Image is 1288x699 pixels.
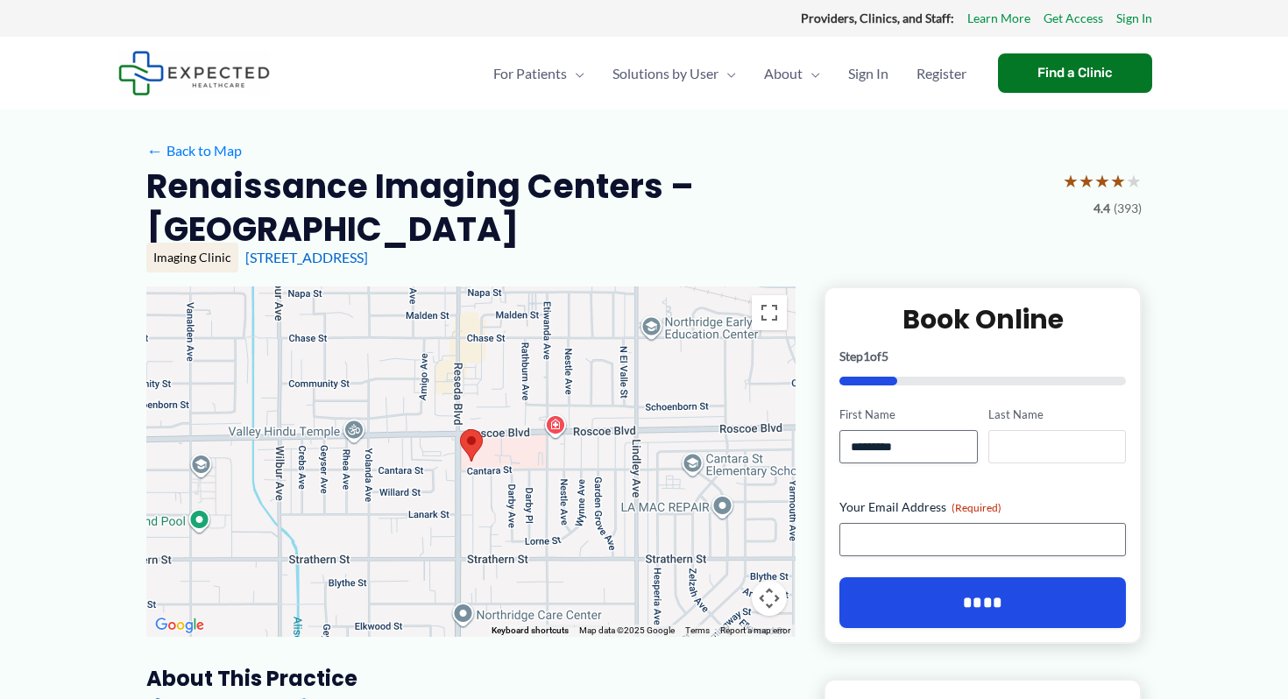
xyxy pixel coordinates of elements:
button: Map camera controls [752,581,787,616]
button: Keyboard shortcuts [492,625,569,637]
a: Get Access [1044,7,1103,30]
strong: Providers, Clinics, and Staff: [801,11,954,25]
span: (393) [1114,197,1142,220]
a: [STREET_ADDRESS] [245,249,368,265]
span: (Required) [952,501,1001,514]
img: Google [151,614,209,637]
h2: Renaissance Imaging Centers – [GEOGRAPHIC_DATA] [146,165,1049,251]
a: Sign In [834,43,902,104]
span: ★ [1126,165,1142,197]
label: Last Name [988,406,1126,423]
a: Sign In [1116,7,1152,30]
a: Register [902,43,980,104]
span: Menu Toggle [718,43,736,104]
label: Your Email Address [839,498,1126,516]
span: ★ [1079,165,1094,197]
span: ★ [1063,165,1079,197]
a: Terms [685,625,710,635]
a: Learn More [967,7,1030,30]
span: Solutions by User [612,43,718,104]
span: 1 [863,349,870,364]
span: About [764,43,803,104]
span: Menu Toggle [803,43,820,104]
a: Report a map error [720,625,790,635]
p: Step of [839,350,1126,363]
h3: About this practice [146,665,796,692]
span: Sign In [848,43,888,104]
img: Expected Healthcare Logo - side, dark font, small [118,51,270,95]
span: ★ [1110,165,1126,197]
button: Toggle fullscreen view [752,295,787,330]
a: AboutMenu Toggle [750,43,834,104]
span: ★ [1094,165,1110,197]
a: Open this area in Google Maps (opens a new window) [151,614,209,637]
h2: Book Online [839,302,1126,336]
a: For PatientsMenu Toggle [479,43,598,104]
span: Map data ©2025 Google [579,625,675,635]
a: Find a Clinic [998,53,1152,93]
span: Menu Toggle [567,43,584,104]
span: For Patients [493,43,567,104]
a: ←Back to Map [146,138,242,164]
div: Imaging Clinic [146,243,238,272]
label: First Name [839,406,977,423]
a: Solutions by UserMenu Toggle [598,43,750,104]
nav: Primary Site Navigation [479,43,980,104]
span: Register [916,43,966,104]
span: ← [146,142,163,159]
span: 5 [881,349,888,364]
span: 4.4 [1093,197,1110,220]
